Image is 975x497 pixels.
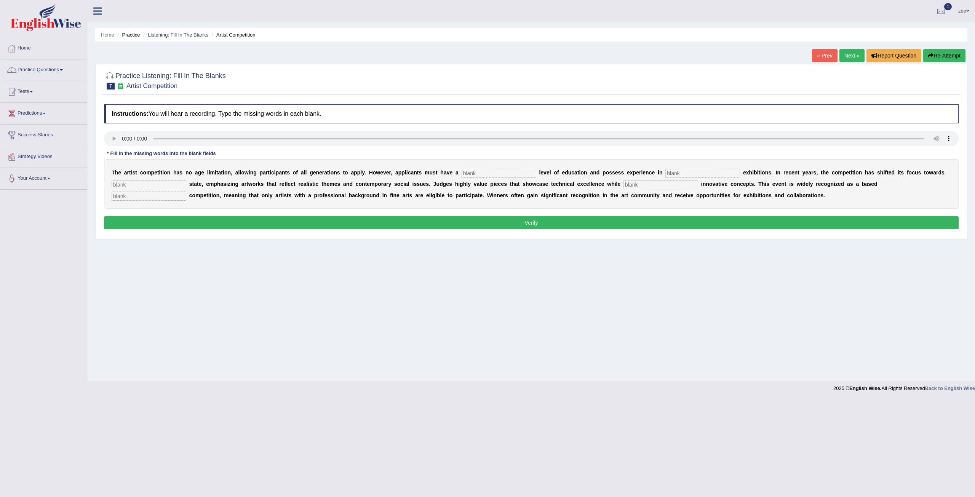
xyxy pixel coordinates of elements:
b: e [826,169,829,176]
b: w [929,169,933,176]
b: c [271,169,274,176]
b: p [603,169,606,176]
a: Next » [839,49,865,62]
b: e [743,169,746,176]
li: Practice [115,31,140,38]
button: Verify [104,216,959,229]
b: h [217,181,221,187]
b: o [164,169,167,176]
a: Practice Questions [0,59,87,78]
b: r [266,169,268,176]
b: i [760,169,762,176]
b: h [115,169,118,176]
b: t [285,169,287,176]
b: u [915,169,918,176]
b: l [306,181,308,187]
b: e [319,169,322,176]
b: s [941,169,945,176]
b: a [304,181,307,187]
b: i [579,169,581,176]
b: i [230,181,232,187]
b: s [133,169,136,176]
b: o [293,169,296,176]
b: p [214,181,217,187]
b: a [343,181,346,187]
b: e [652,169,655,176]
b: y [362,169,364,176]
input: blank [112,180,186,189]
b: m [146,169,151,176]
b: t [899,169,901,176]
b: m [425,169,429,176]
b: i [223,169,224,176]
b: o [762,169,765,176]
b: t [327,169,329,176]
b: d [349,181,353,187]
b: s [814,169,817,176]
b: a [177,169,180,176]
b: f [557,169,559,176]
b: n [346,181,350,187]
b: s [768,169,771,176]
b: v [383,169,386,176]
b: . [771,169,773,176]
b: f [296,169,298,176]
b: e [889,169,892,176]
b: a [195,169,198,176]
a: Tests [0,81,87,100]
b: n [232,181,235,187]
b: s [612,169,615,176]
b: a [868,169,871,176]
b: e [334,181,337,187]
b: w [248,181,253,187]
b: s [433,169,436,176]
b: s [261,181,264,187]
b: n [659,169,663,176]
b: m [209,181,214,187]
b: n [646,169,649,176]
b: a [324,169,327,176]
b: h [269,181,272,187]
b: t [192,181,194,187]
b: i [883,169,885,176]
b: e [846,169,849,176]
li: Artist Competition [210,31,256,38]
b: s [309,181,312,187]
b: p [151,169,155,176]
b: t [294,181,296,187]
b: o [580,169,584,176]
b: d [891,169,895,176]
b: o [143,169,147,176]
b: s [419,169,422,176]
b: e [386,169,389,176]
b: t [577,169,579,176]
b: o [189,169,192,176]
b: n [777,169,781,176]
b: g [198,169,201,176]
b: a [279,169,282,176]
b: e [199,181,202,187]
b: t [135,169,137,176]
b: i [314,181,316,187]
b: i [274,169,276,176]
b: e [313,169,316,176]
b: a [411,169,414,176]
b: d [596,169,600,176]
input: blank [665,169,740,178]
b: I [776,169,777,176]
b: a [124,169,127,176]
b: , [391,169,392,176]
b: t [343,169,345,176]
b: t [161,169,163,176]
b: d [565,169,568,176]
b: e [791,169,794,176]
b: a [590,169,593,176]
b: r [280,181,281,187]
b: e [615,169,618,176]
b: e [806,169,809,176]
b: a [301,169,304,176]
b: x [746,169,749,176]
b: o [554,169,557,176]
b: s [223,181,226,187]
b: s [877,169,880,176]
